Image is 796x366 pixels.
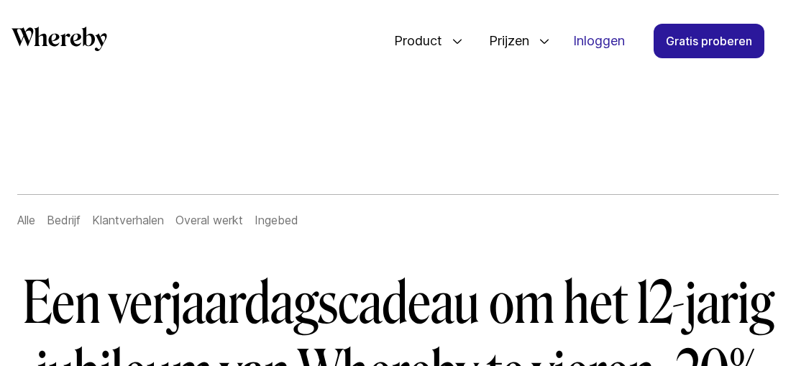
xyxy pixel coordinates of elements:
[255,213,298,227] a: Ingebed
[489,33,529,48] font: Prijzen
[654,24,764,58] a: Gratis proberen
[573,33,625,48] font: Inloggen
[47,213,81,227] a: Bedrijf
[394,33,442,48] font: Product
[12,27,107,56] a: Waarbij
[17,213,35,227] a: Alle
[175,213,243,227] a: Overal werkt
[12,27,107,51] svg: Waarbij
[666,34,752,48] font: Gratis proberen
[562,24,636,58] a: Inloggen
[92,213,164,227] a: Klantverhalen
